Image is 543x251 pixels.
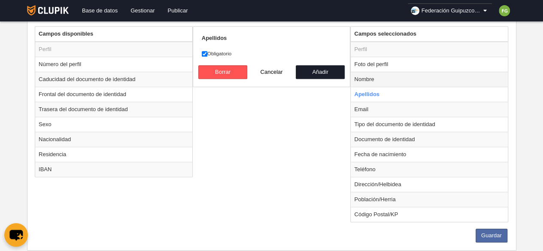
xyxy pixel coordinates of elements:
[411,6,419,15] img: Oa6jit2xFCnu.30x30.jpg
[351,72,508,87] td: Nombre
[422,6,482,15] span: Federación Guipuzcoana de Voleibol
[198,65,247,79] button: Borrar
[351,117,508,132] td: Tipo del documento de identidad
[407,3,492,18] a: Federación Guipuzcoana de Voleibol
[35,72,192,87] td: Caducidad del documento de identidad
[296,65,345,79] button: Añadir
[351,27,508,42] th: Campos seleccionados
[35,57,192,72] td: Número del perfil
[35,147,192,162] td: Residencia
[351,57,508,72] td: Foto del perfil
[27,5,69,15] img: Clupik
[499,5,510,16] img: c2l6ZT0zMHgzMCZmcz05JnRleHQ9RkcmYmc9N2NiMzQy.png
[351,162,508,177] td: Teléfono
[351,132,508,147] td: Documento de identidad
[35,27,192,42] th: Campos disponibles
[351,147,508,162] td: Fecha de nacimiento
[4,223,28,247] button: chat-button
[351,192,508,207] td: Población/Herria
[351,177,508,192] td: Dirección/Helbidea
[35,102,192,117] td: Trasera del documento de identidad
[35,117,192,132] td: Sexo
[476,229,507,242] button: Guardar
[202,51,207,57] input: Obligatorio
[351,87,508,102] td: Apellidos
[202,35,227,41] strong: Apellidos
[351,42,508,57] td: Perfil
[247,65,296,79] button: Cancelar
[35,162,192,177] td: IBAN
[35,87,192,102] td: Frontal del documento de identidad
[202,50,342,57] label: Obligatorio
[351,207,508,222] td: Código Postal/KP
[35,42,192,57] td: Perfil
[35,132,192,147] td: Nacionalidad
[351,102,508,117] td: Email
